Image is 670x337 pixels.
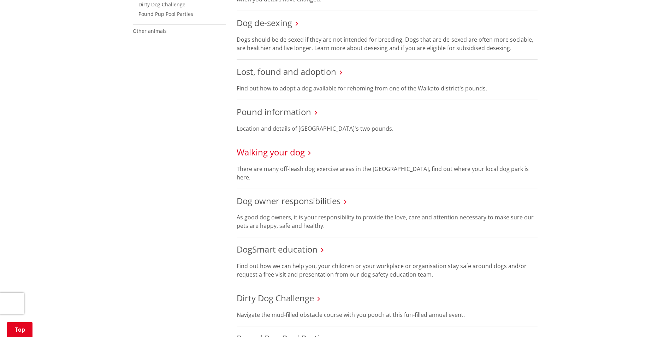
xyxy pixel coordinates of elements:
p: There are many off-leash dog exercise areas in the [GEOGRAPHIC_DATA], find out where your local d... [237,165,538,182]
a: Pound information [237,106,311,118]
p: Navigate the mud-filled obstacle course with you pooch at this fun-filled annual event. [237,311,538,319]
a: Walking your dog [237,146,305,158]
p: Dogs should be de-sexed if they are not intended for breeding. Dogs that are de-sexed are often m... [237,35,538,52]
a: Dirty Dog Challenge [138,1,185,8]
a: Pound Pup Pool Parties [138,11,193,17]
a: Other animals [133,28,167,34]
a: Dirty Dog Challenge [237,292,314,304]
iframe: Messenger Launcher [638,307,663,333]
a: Lost, found and adoption [237,66,336,77]
a: Dog owner responsibilities [237,195,340,207]
a: DogSmart education [237,243,318,255]
a: Top [7,322,32,337]
p: Find out how we can help you, your children or your workplace or organisation stay safe around do... [237,262,538,279]
p: Location and details of [GEOGRAPHIC_DATA]'s two pounds. [237,124,538,133]
p: As good dog owners, it is your responsibility to provide the love, care and attention necessary t... [237,213,538,230]
p: Find out how to adopt a dog available for rehoming from one of the Waikato district's pounds. [237,84,538,93]
a: Dog de-sexing [237,17,292,29]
